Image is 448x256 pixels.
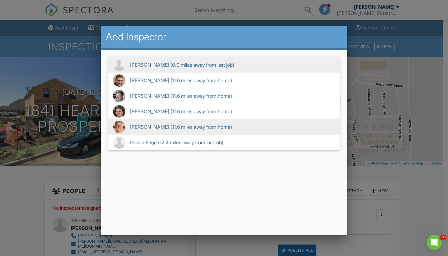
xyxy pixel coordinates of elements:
img: default-user-f0147aede5fd5fa78ca7ade42f37bd4542148d508eef1c3d3ea960f66861d68b.jpg [113,136,125,149]
span: [PERSON_NAME] (11.6 miles away from home) [108,104,340,119]
span: [PERSON_NAME] (11.6 miles away from home) [108,88,340,104]
h2: Add Inspector [106,31,342,43]
iframe: Intercom live chat [427,235,442,250]
span: [PERSON_NAME] (11.6 miles away from home) [108,119,340,135]
span: Gaven Edge (12.4 miles away from last job) [108,135,340,150]
img: ken1.jpg [113,121,125,133]
span: 10 [440,235,447,240]
span: [PERSON_NAME] (0.0 miles away from last job) [108,57,340,73]
img: img0023.jpg [113,90,125,102]
span: [PERSON_NAME] (11.6 miles away from home) [108,73,340,88]
img: default-user-f0147aede5fd5fa78ca7ade42f37bd4542148d508eef1c3d3ea960f66861d68b.jpg [113,59,125,71]
img: russell.jpg [113,74,125,87]
img: meee.jpg [113,105,125,118]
